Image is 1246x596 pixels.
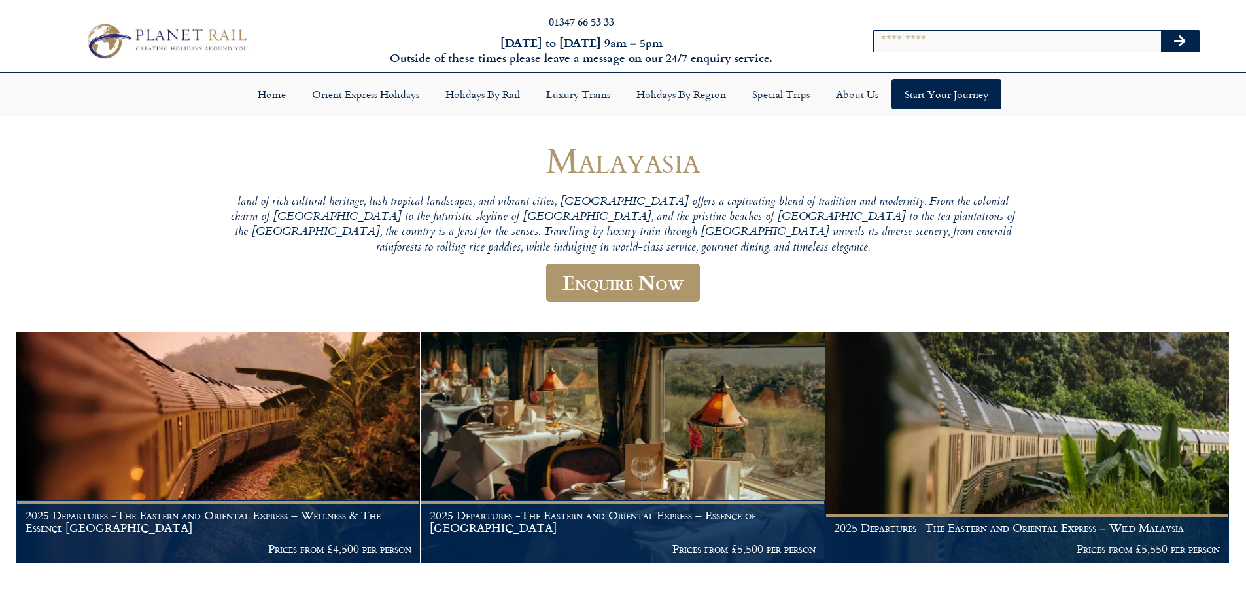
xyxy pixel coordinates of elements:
a: 2025 Departures -The Eastern and Oriental Express – Essence of [GEOGRAPHIC_DATA] Prices from £5,5... [421,332,825,564]
h1: 2025 Departures -The Eastern and Oriental Express – Essence of [GEOGRAPHIC_DATA] [430,509,816,535]
a: 2025 Departures -The Eastern and Oriental Express – Wellness & The Essence [GEOGRAPHIC_DATA] Pric... [16,332,421,564]
h1: 2025 Departures -The Eastern and Oriental Express – Wellness & The Essence [GEOGRAPHIC_DATA] [26,509,411,535]
a: Special Trips [739,79,823,109]
a: Luxury Trains [533,79,623,109]
h1: 2025 Departures -The Eastern and Oriental Express – Wild Malaysia [834,521,1220,535]
p: Prices from £4,500 per person [26,542,411,555]
p: Prices from £5,550 per person [834,542,1220,555]
p: land of rich cultural heritage, lush tropical landscapes, and vibrant cities, [GEOGRAPHIC_DATA] o... [231,195,1016,256]
h1: Malayasia [231,141,1016,179]
button: Search [1161,31,1199,52]
a: About Us [823,79,891,109]
a: Holidays by Rail [432,79,533,109]
a: Orient Express Holidays [299,79,432,109]
h6: [DATE] to [DATE] 9am – 5pm Outside of these times please leave a message on our 24/7 enquiry serv... [336,35,827,66]
a: 2025 Departures -The Eastern and Oriental Express – Wild Malaysia Prices from £5,550 per person [825,332,1230,564]
a: Holidays by Region [623,79,739,109]
img: Planet Rail Train Holidays Logo [80,20,252,61]
a: Start your Journey [891,79,1001,109]
nav: Menu [7,79,1239,109]
a: Enquire Now [546,264,700,302]
a: 01347 66 53 33 [549,14,614,29]
a: Home [245,79,299,109]
p: Prices from £5,500 per person [430,542,816,555]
